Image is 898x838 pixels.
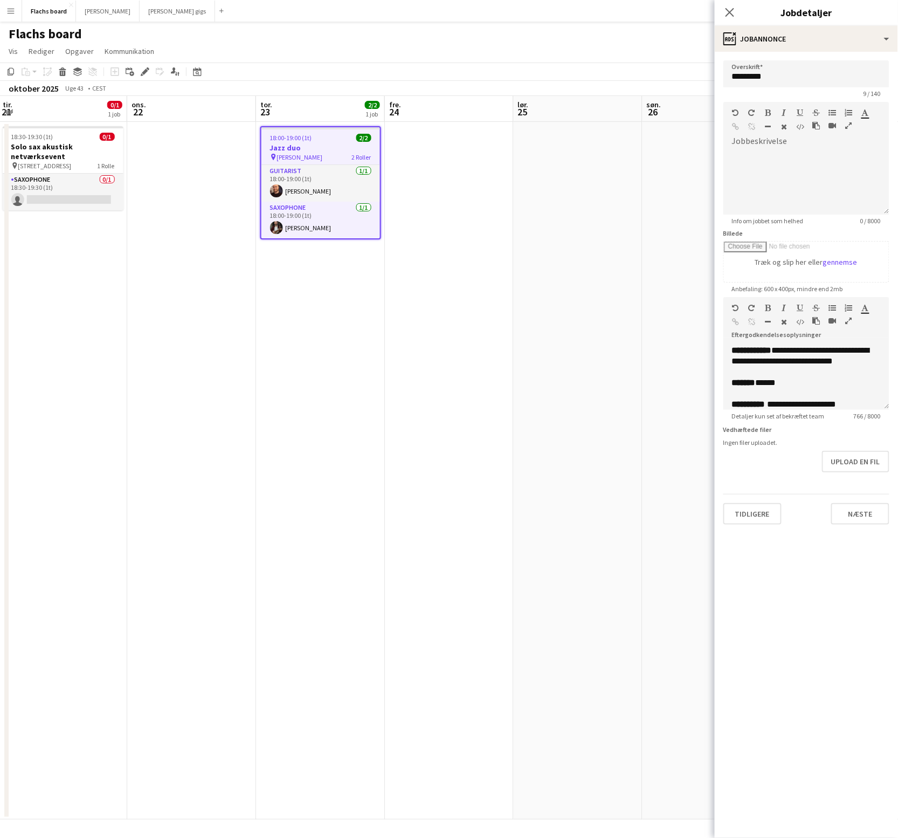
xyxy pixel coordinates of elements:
button: Indsæt video [829,317,837,325]
a: Vis [4,44,22,58]
span: Vis [9,46,18,56]
button: [PERSON_NAME] gigs [140,1,215,22]
span: Kommunikation [105,46,154,56]
button: [PERSON_NAME] [76,1,140,22]
span: 23 [259,106,272,118]
button: Tidligere [723,503,782,525]
button: Fortryd [732,108,740,117]
div: Ingen filer uploadet. [723,438,889,447]
span: 18:30-19:30 (1t) [11,133,53,141]
span: 9 / 140 [855,90,889,98]
span: søn. [647,100,661,109]
button: Gennemstreget [813,304,820,312]
button: Flachs board [22,1,76,22]
span: Opgaver [65,46,94,56]
button: Fuld skærm [845,121,853,130]
div: 1 job [365,110,379,118]
app-card-role: Guitarist1/118:00-19:00 (1t)[PERSON_NAME] [261,165,380,202]
span: 0 / 8000 [852,217,889,225]
button: Upload en fil [822,451,889,472]
app-card-role: Saxophone1/118:00-19:00 (1t)[PERSON_NAME] [261,202,380,238]
h1: Flachs board [9,26,82,42]
div: Jobannonce [715,26,898,52]
button: Uordnet liste [829,108,837,117]
button: Ryd formatering [780,318,788,326]
a: Kommunikation [100,44,158,58]
button: Fuld skærm [845,317,853,325]
h3: Jobdetaljer [715,5,898,19]
span: 18:00-19:00 (1t) [270,134,312,142]
button: Ryd formatering [780,122,788,131]
span: Info om jobbet som helhed [723,217,812,225]
a: Rediger [24,44,59,58]
button: Fed [764,304,772,312]
span: tir. [3,100,12,109]
span: [PERSON_NAME] [277,153,323,161]
button: Gentag [748,108,756,117]
button: Understregning [797,304,804,312]
button: Gennemstreget [813,108,820,117]
button: Ordnet liste [845,108,853,117]
span: 25 [516,106,529,118]
span: Detaljer kun set af bekræftet team [723,412,833,420]
span: Uge 43 [61,84,88,92]
span: lør. [518,100,529,109]
span: 2/2 [356,134,371,142]
span: 2 Roller [352,153,371,161]
span: 22 [130,106,146,118]
button: Sæt ind som almindelig tekst [813,121,820,130]
span: 0/1 [100,133,115,141]
span: 21 [1,106,12,118]
button: Gentag [748,304,756,312]
button: Kursiv [780,304,788,312]
h3: Solo sax akustisk netværksevent [3,142,123,161]
button: Næste [831,503,889,525]
app-card-role: Saxophone0/118:30-19:30 (1t) [3,174,123,210]
app-job-card: 18:00-19:00 (1t)2/2Jazz duo [PERSON_NAME]2 RollerGuitarist1/118:00-19:00 (1t)[PERSON_NAME]Saxopho... [260,126,381,239]
span: fre. [389,100,401,109]
div: oktober 2025 [9,83,59,94]
span: 1 Rolle [98,162,115,170]
button: Tekstfarve [861,108,869,117]
app-job-card: 18:30-19:30 (1t)0/1Solo sax akustisk netværksevent [STREET_ADDRESS]1 RolleSaxophone0/118:30-19:30... [3,126,123,210]
button: Sæt ind som almindelig tekst [813,317,820,325]
button: Ordnet liste [845,304,853,312]
span: 2/2 [365,101,380,109]
h3: Jazz duo [261,143,380,153]
label: Vedhæftede filer [723,425,772,434]
button: Uordnet liste [829,304,837,312]
span: tor. [260,100,272,109]
span: 0/1 [107,101,122,109]
span: [STREET_ADDRESS] [18,162,72,170]
button: Fortryd [732,304,740,312]
span: 24 [388,106,401,118]
button: Understregning [797,108,804,117]
button: Tekstfarve [861,304,869,312]
span: 766 / 8000 [845,412,889,420]
div: CEST [92,84,106,92]
button: Fed [764,108,772,117]
button: Vandret linje [764,318,772,326]
button: Vandret linje [764,122,772,131]
span: Rediger [29,46,54,56]
button: Indsæt video [829,121,837,130]
div: 1 job [108,110,122,118]
span: ons. [132,100,146,109]
button: HTML-kode [797,122,804,131]
button: HTML-kode [797,318,804,326]
span: 26 [645,106,661,118]
a: Opgaver [61,44,98,58]
button: Kursiv [780,108,788,117]
span: Anbefaling: 600 x 400px, mindre end 2mb [723,285,852,293]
